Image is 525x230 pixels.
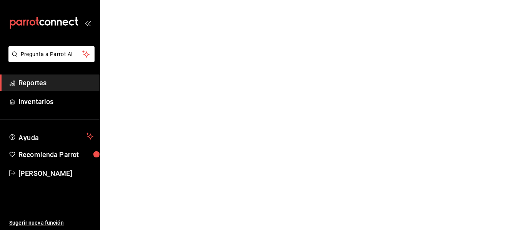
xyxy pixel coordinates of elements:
span: Reportes [18,78,93,88]
a: Pregunta a Parrot AI [5,56,95,64]
span: Sugerir nueva función [9,219,93,227]
button: open_drawer_menu [85,20,91,26]
span: [PERSON_NAME] [18,168,93,179]
span: Ayuda [18,132,83,141]
span: Inventarios [18,96,93,107]
button: Pregunta a Parrot AI [8,46,95,62]
span: Recomienda Parrot [18,149,93,160]
span: Pregunta a Parrot AI [21,50,83,58]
